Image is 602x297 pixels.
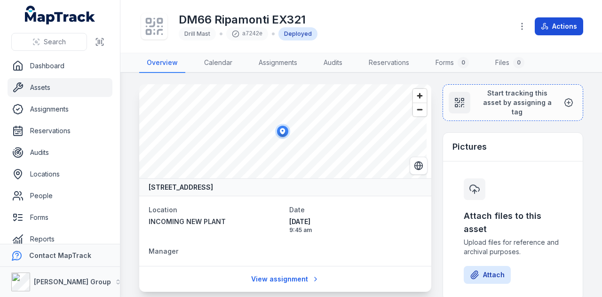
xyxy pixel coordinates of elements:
[458,57,469,68] div: 0
[197,53,240,73] a: Calendar
[278,27,317,40] div: Deployed
[316,53,350,73] a: Audits
[139,53,185,73] a: Overview
[361,53,417,73] a: Reservations
[428,53,476,73] a: Forms0
[139,84,427,178] canvas: Map
[8,186,112,205] a: People
[25,6,95,24] a: MapTrack
[245,270,325,288] a: View assignment
[289,226,422,234] span: 9:45 am
[226,27,268,40] div: a7242e
[488,53,532,73] a: Files0
[452,140,487,153] h3: Pictures
[29,251,91,259] strong: Contact MapTrack
[8,208,112,227] a: Forms
[184,30,210,37] span: Drill Mast
[44,37,66,47] span: Search
[289,206,305,214] span: Date
[11,33,87,51] button: Search
[413,103,427,116] button: Zoom out
[410,157,428,175] button: Switch to Satellite View
[8,121,112,140] a: Reservations
[149,217,226,225] span: INCOMING NEW PLANT
[8,100,112,119] a: Assignments
[8,78,112,97] a: Assets
[289,217,422,234] time: 29/07/2025, 9:45:13 am
[8,143,112,162] a: Audits
[34,278,111,286] strong: [PERSON_NAME] Group
[464,209,562,236] h3: Attach files to this asset
[149,247,178,255] span: Manager
[149,183,213,192] strong: [STREET_ADDRESS]
[149,217,282,226] a: INCOMING NEW PLANT
[8,230,112,249] a: Reports
[251,53,305,73] a: Assignments
[289,217,422,226] span: [DATE]
[443,84,583,121] button: Start tracking this asset by assigning a tag
[413,89,427,103] button: Zoom in
[478,88,556,117] span: Start tracking this asset by assigning a tag
[149,206,177,214] span: Location
[8,56,112,75] a: Dashboard
[8,165,112,184] a: Locations
[535,17,583,35] button: Actions
[513,57,524,68] div: 0
[464,238,562,257] span: Upload files for reference and archival purposes.
[464,266,511,284] button: Attach
[179,12,317,27] h1: DM66 Ripamonti EX321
